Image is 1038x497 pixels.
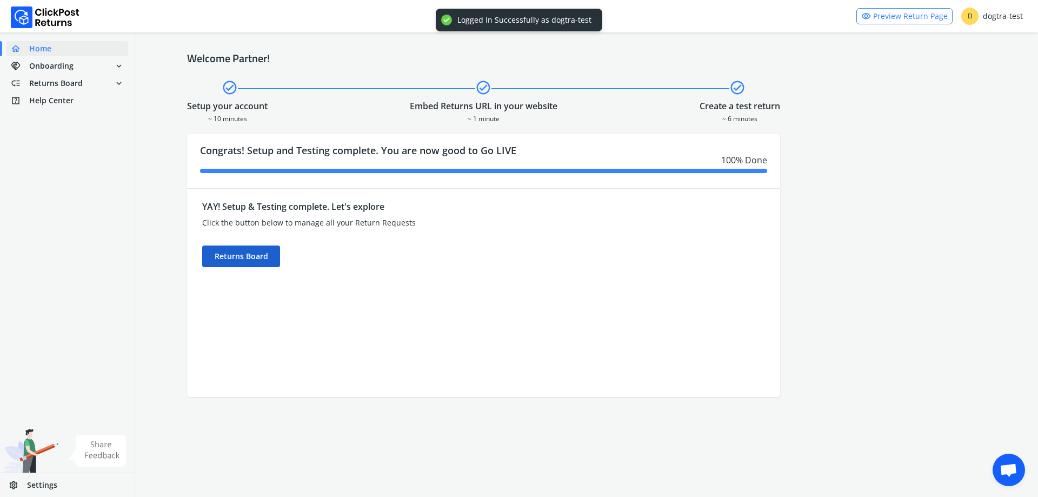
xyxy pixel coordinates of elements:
div: ~ 10 minutes [187,112,268,123]
span: expand_more [114,76,124,91]
span: Help Center [29,95,74,106]
span: home [11,41,29,56]
span: help_center [11,93,29,108]
div: Setup your account [187,100,268,112]
span: check_circle [475,78,491,97]
span: visibility [861,9,871,24]
span: expand_more [114,58,124,74]
div: Embed Returns URL in your website [410,100,557,112]
div: Click the button below to manage all your Return Requests [202,217,616,228]
span: check_circle [222,78,238,97]
h4: Welcome Partner! [187,52,986,65]
div: Congrats! Setup and Testing complete. You are now good to Go LIVE [187,134,780,188]
div: Logged In Successfully as dogtra-test [457,15,591,25]
div: 100 % Done [200,154,767,167]
a: homeHome [6,41,128,56]
div: dogtra-test [961,8,1023,25]
div: Returns Board [202,246,280,267]
div: Open chat [993,454,1025,486]
img: share feedback [68,435,127,467]
span: Returns Board [29,78,83,89]
div: ~ 1 minute [410,112,557,123]
a: visibilityPreview Return Page [856,8,953,24]
a: help_centerHelp Center [6,93,128,108]
div: Create a test return [700,100,780,112]
span: handshake [11,58,29,74]
span: Settings [27,480,57,491]
div: ~ 6 minutes [700,112,780,123]
span: check_circle [729,78,746,97]
span: Onboarding [29,61,74,71]
span: low_priority [11,76,29,91]
img: Logo [11,6,79,28]
span: D [961,8,979,25]
span: settings [9,478,27,493]
div: YAY! Setup & Testing complete. Let's explore [202,200,616,213]
span: Home [29,43,51,54]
